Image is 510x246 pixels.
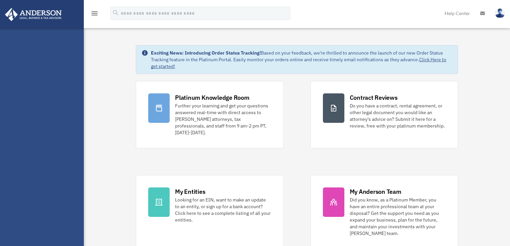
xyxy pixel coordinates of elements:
img: Anderson Advisors Platinum Portal [3,8,64,21]
a: Platinum Knowledge Room Further your learning and get your questions answered real-time with dire... [136,81,283,148]
a: Click Here to get started! [151,57,446,69]
img: User Pic [495,8,505,18]
div: Further your learning and get your questions answered real-time with direct access to [PERSON_NAM... [175,102,271,136]
strong: Exciting News: Introducing Order Status Tracking! [151,50,261,56]
div: My Anderson Team [350,187,401,196]
a: Contract Reviews Do you have a contract, rental agreement, or other legal document you would like... [310,81,458,148]
div: Based on your feedback, we're thrilled to announce the launch of our new Order Status Tracking fe... [151,50,452,70]
div: Platinum Knowledge Room [175,93,249,102]
div: My Entities [175,187,205,196]
div: Did you know, as a Platinum Member, you have an entire professional team at your disposal? Get th... [350,196,446,237]
div: Contract Reviews [350,93,398,102]
div: Looking for an EIN, want to make an update to an entity, or sign up for a bank account? Click her... [175,196,271,223]
i: search [112,9,119,16]
div: Do you have a contract, rental agreement, or other legal document you would like an attorney's ad... [350,102,446,129]
a: menu [91,12,99,17]
i: menu [91,9,99,17]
